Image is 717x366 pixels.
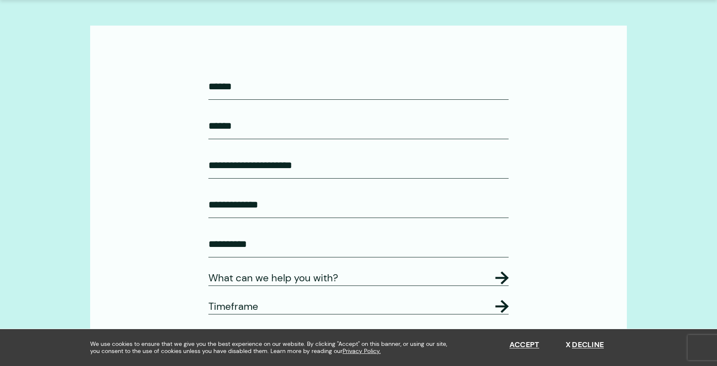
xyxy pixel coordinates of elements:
[208,270,509,286] legend: What can we help you with?
[343,348,381,355] a: Privacy Policy.
[208,299,509,314] legend: Timeframe
[566,340,604,350] button: Decline
[509,340,540,350] button: Accept
[90,340,455,355] span: We use cookies to ensure that we give you the best experience on our website. By clicking "Accept...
